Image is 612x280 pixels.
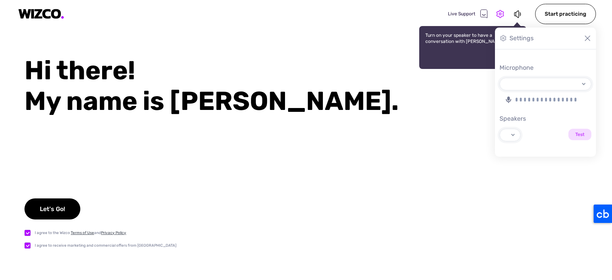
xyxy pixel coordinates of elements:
a: Privacy Policy [101,231,126,235]
div: Live Support [448,9,488,18]
select: Microphone [500,78,587,90]
div: Hi there! My name is [PERSON_NAME]. [24,55,612,116]
div: Let's Go! [24,198,80,219]
div: Microphone [500,63,591,72]
div: I agree to the Wizco and [35,230,126,236]
img: close_gray.23f23610.svg [584,34,591,42]
div: Settings [509,34,534,43]
div: I agree to receive marketing and commercial offers from [GEOGRAPHIC_DATA] [35,242,176,249]
div: Turn on your speaker to have a conversation with [PERSON_NAME]. [419,26,526,69]
select: Speakers [500,129,516,141]
div: Speakers [500,114,591,123]
a: Terms of Use [71,231,94,235]
input: Speakers [568,129,591,140]
img: logo [18,9,64,19]
div: Start practicing [535,4,596,24]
